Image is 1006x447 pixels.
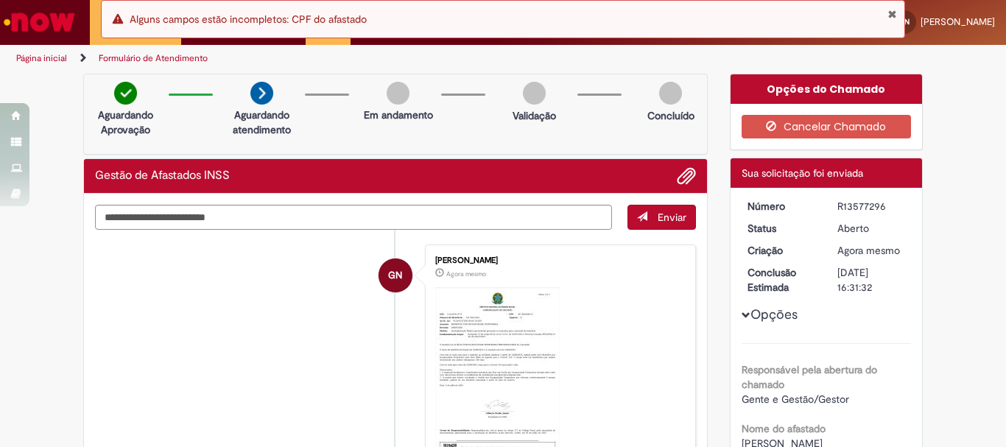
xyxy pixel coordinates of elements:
div: R13577296 [837,199,906,214]
a: Página inicial [16,52,67,64]
ul: Trilhas de página [11,45,660,72]
span: GN [388,258,402,293]
p: Aguardando atendimento [226,108,298,137]
dt: Criação [736,243,827,258]
img: arrow-next.png [250,82,273,105]
span: Agora mesmo [837,244,900,257]
span: Alguns campos estão incompletos: CPF do afastado [130,13,367,26]
span: [PERSON_NAME] [921,15,995,28]
div: [PERSON_NAME] [435,256,680,265]
h2: Gestão de Afastados INSS Histórico de tíquete [95,169,230,183]
dt: Número [736,199,827,214]
button: Enviar [627,205,696,230]
img: img-circle-grey.png [659,82,682,105]
div: 29/09/2025 14:31:29 [837,243,906,258]
span: Sua solicitação foi enviada [742,166,863,180]
div: Gabriela Marques Do Nascimento [379,258,412,292]
time: 29/09/2025 14:31:13 [446,270,486,278]
p: Em andamento [364,108,433,122]
button: Fechar Notificação [887,8,897,20]
img: ServiceNow [1,7,77,37]
p: Aguardando Aprovação [90,108,161,137]
a: Formulário de Atendimento [99,52,208,64]
button: Cancelar Chamado [742,115,912,138]
span: Gente e Gestão/Gestor [742,393,849,406]
dt: Status [736,221,827,236]
div: [DATE] 16:31:32 [837,265,906,295]
p: Validação [513,108,556,123]
p: Concluído [647,108,694,123]
span: Agora mesmo [446,270,486,278]
img: img-circle-grey.png [387,82,409,105]
img: check-circle-green.png [114,82,137,105]
div: Aberto [837,221,906,236]
img: img-circle-grey.png [523,82,546,105]
textarea: Digite sua mensagem aqui... [95,205,612,230]
span: Enviar [658,211,686,224]
b: Responsável pela abertura do chamado [742,363,877,391]
button: Adicionar anexos [677,166,696,186]
div: Opções do Chamado [731,74,923,104]
dt: Conclusão Estimada [736,265,827,295]
b: Nome do afastado [742,422,826,435]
